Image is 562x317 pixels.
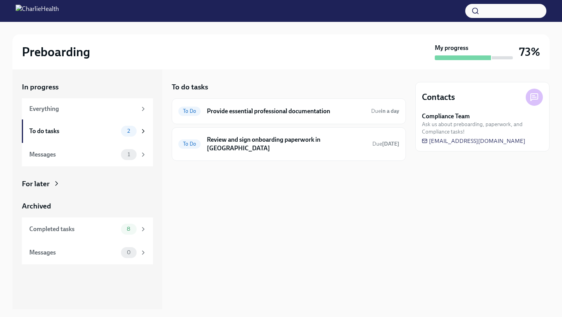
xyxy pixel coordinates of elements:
a: [EMAIL_ADDRESS][DOMAIN_NAME] [422,137,525,145]
span: Due [372,141,399,147]
a: For later [22,179,153,189]
span: 1 [123,151,135,157]
span: September 21st, 2025 09:00 [371,107,399,115]
span: Due [371,108,399,114]
h5: To do tasks [172,82,208,92]
a: Messages0 [22,241,153,264]
span: 0 [122,249,135,255]
a: To DoReview and sign onboarding paperwork in [GEOGRAPHIC_DATA]Due[DATE] [178,134,399,154]
a: Archived [22,201,153,211]
span: 8 [122,226,135,232]
div: Completed tasks [29,225,118,233]
a: Everything [22,98,153,119]
div: Messages [29,248,118,257]
h6: Review and sign onboarding paperwork in [GEOGRAPHIC_DATA] [207,135,366,153]
img: CharlieHealth [16,5,59,17]
div: Everything [29,105,137,113]
div: Messages [29,150,118,159]
div: For later [22,179,50,189]
h3: 73% [519,45,540,59]
strong: My progress [435,44,468,52]
a: Messages1 [22,143,153,166]
a: To DoProvide essential professional documentationDuein a day [178,105,399,118]
span: To Do [178,141,201,147]
strong: Compliance Team [422,112,470,121]
strong: in a day [381,108,399,114]
a: To do tasks2 [22,119,153,143]
h6: Provide essential professional documentation [207,107,365,116]
span: Ask us about preboarding, paperwork, and Compliance tasks! [422,121,543,135]
a: Completed tasks8 [22,217,153,241]
span: September 25th, 2025 09:00 [372,140,399,148]
span: To Do [178,108,201,114]
a: In progress [22,82,153,92]
span: 2 [123,128,135,134]
h2: Preboarding [22,44,90,60]
h4: Contacts [422,91,455,103]
div: To do tasks [29,127,118,135]
strong: [DATE] [382,141,399,147]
